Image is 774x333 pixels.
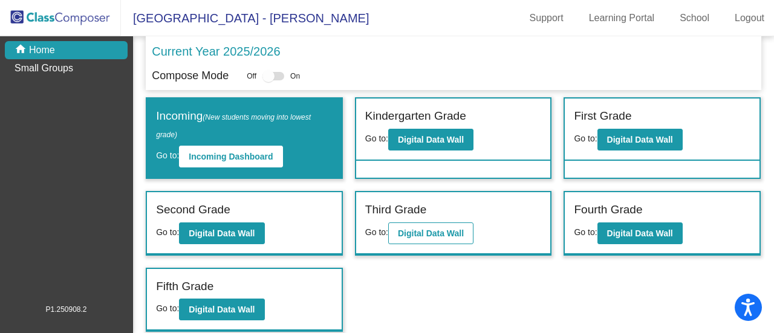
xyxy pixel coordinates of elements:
label: Third Grade [365,201,426,219]
button: Digital Data Wall [388,129,473,150]
label: Second Grade [156,201,230,219]
label: Fifth Grade [156,278,213,296]
span: [GEOGRAPHIC_DATA] - [PERSON_NAME] [121,8,369,28]
button: Digital Data Wall [179,299,264,320]
span: Go to: [365,227,388,237]
button: Digital Data Wall [179,222,264,244]
span: Go to: [156,303,179,313]
button: Digital Data Wall [597,129,683,150]
span: Go to: [365,134,388,143]
b: Incoming Dashboard [189,152,273,161]
button: Digital Data Wall [597,222,683,244]
a: Learning Portal [579,8,665,28]
button: Digital Data Wall [388,222,473,244]
span: Off [247,71,256,82]
label: First Grade [574,108,631,125]
a: Logout [725,8,774,28]
b: Digital Data Wall [398,228,464,238]
b: Digital Data Wall [607,228,673,238]
a: Support [520,8,573,28]
span: Go to: [574,134,597,143]
span: Go to: [574,227,597,237]
span: On [290,71,300,82]
label: Fourth Grade [574,201,642,219]
b: Digital Data Wall [398,135,464,144]
b: Digital Data Wall [189,305,255,314]
span: Go to: [156,227,179,237]
b: Digital Data Wall [189,228,255,238]
mat-icon: home [15,43,29,57]
p: Home [29,43,55,57]
button: Incoming Dashboard [179,146,282,167]
p: Compose Mode [152,68,229,84]
span: (New students moving into lowest grade) [156,113,311,139]
p: Small Groups [15,61,73,76]
p: Current Year 2025/2026 [152,42,280,60]
b: Digital Data Wall [607,135,673,144]
a: School [670,8,719,28]
label: Incoming [156,108,333,142]
span: Go to: [156,150,179,160]
label: Kindergarten Grade [365,108,466,125]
